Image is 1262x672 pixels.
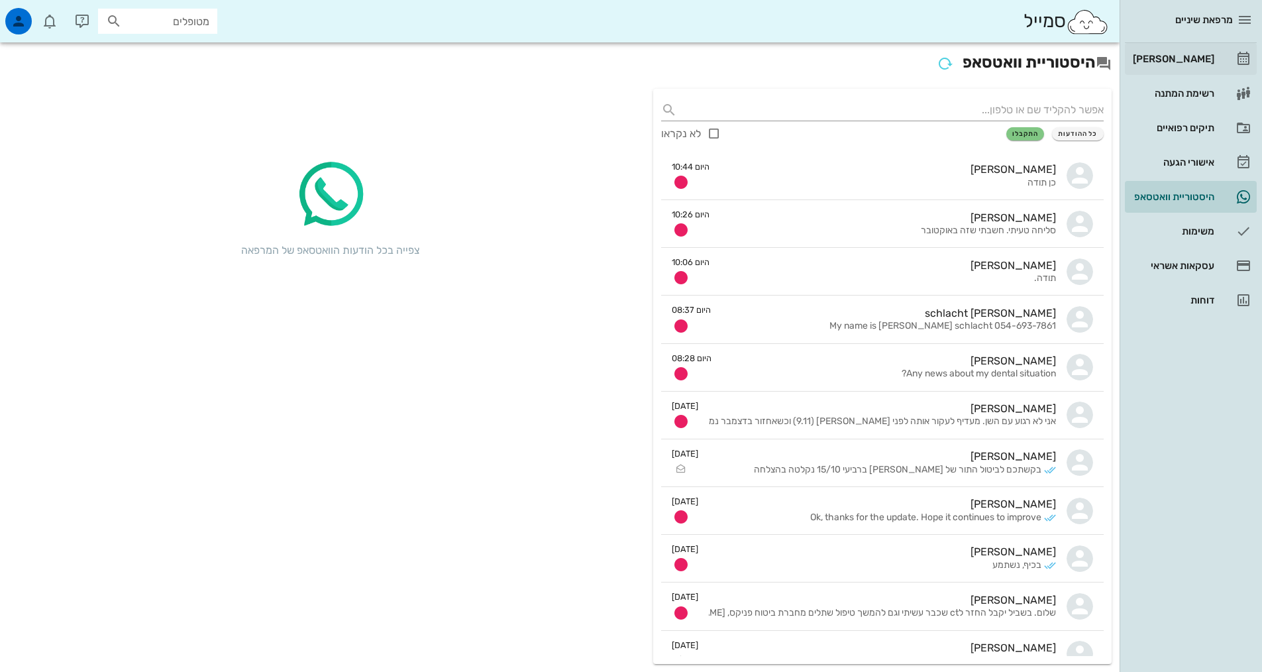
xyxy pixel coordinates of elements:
div: צפייה בכל הודעות הוואטסאפ של המרפאה [231,243,430,258]
div: [PERSON_NAME] [709,450,1056,463]
div: [PERSON_NAME] [1130,54,1214,64]
span: תג [39,11,47,19]
a: עסקאות אשראי [1125,250,1257,282]
a: רשימת המתנה [1125,78,1257,109]
div: משימות [1130,226,1214,237]
div: רשימת המתנה [1130,88,1214,99]
button: כל ההודעות [1052,127,1104,140]
button: התקבלו [1006,127,1044,140]
div: [PERSON_NAME] [709,545,1056,558]
a: אישורי הגעה [1125,146,1257,178]
div: [PERSON_NAME] [720,259,1056,272]
span: כל ההודעות [1058,130,1098,138]
div: My name is [PERSON_NAME] schlacht 054-693-7861 [721,321,1056,332]
small: [DATE] [672,400,698,412]
div: עסקאות אשראי [1130,260,1214,271]
div: [PERSON_NAME] [709,594,1056,606]
a: תיקים רפואיים [1125,112,1257,144]
img: SmileCloud logo [1066,9,1109,35]
span: מרפאת שיניים [1175,14,1233,26]
input: אפשר להקליד שם או טלפון... [682,99,1104,121]
a: היסטוריית וואטסאפ [1125,181,1257,213]
small: היום 10:26 [672,208,710,221]
div: סליחה טעיתי. חשבתי שזה באוקטובר [720,225,1056,237]
small: [DATE] [672,639,698,651]
small: [DATE] [672,495,698,508]
small: היום 08:37 [672,304,711,316]
div: אישורי הגעה [1130,157,1214,168]
div: היסטוריית וואטסאפ [1130,192,1214,202]
small: [DATE] [672,590,698,603]
div: תודה. [720,273,1056,284]
small: [DATE] [672,543,698,555]
a: [PERSON_NAME] [1125,43,1257,75]
div: [PERSON_NAME] [720,163,1056,176]
div: בכיף, נשתמע [709,560,1041,571]
div: כן תודה [720,178,1056,189]
div: Any news about my dental situation? [722,368,1056,380]
div: שלום. בשביל יקבל החזר לct שכבר עשיתי וגם להמשך טיפול שתלים מחברת ביטוח פניקס, [PERSON_NAME] לשלוח... [709,608,1056,619]
a: דוחות [1125,284,1257,316]
div: לא נקראו [661,127,701,140]
div: [PERSON_NAME] schlacht [721,307,1056,319]
div: בקשתכם לביטול התור של [PERSON_NAME] ברביעי 15/10 נקלטה בהצלחה [709,465,1041,476]
span: התקבלו [1012,130,1038,138]
div: [PERSON_NAME] [722,355,1056,367]
div: אני לא רגוע עם השן. מעדיף לעקור אותה לפני [PERSON_NAME] (9.11) וכשאחזור בדצמבר נמשיך את כל ההליכי... [709,416,1056,427]
a: משימות [1125,215,1257,247]
div: [PERSON_NAME] [709,642,1056,654]
div: [PERSON_NAME] [709,498,1056,510]
div: [PERSON_NAME] [709,402,1056,415]
div: אמן [709,655,1041,667]
div: [PERSON_NAME] [720,211,1056,224]
small: היום 10:06 [672,256,710,268]
div: Ok, thanks for the update. Hope it continues to improve [709,512,1041,524]
div: דוחות [1130,295,1214,306]
img: whatsapp-icon.2ee8d5f3.png [291,155,370,235]
small: [DATE] [672,447,698,460]
div: תיקים רפואיים [1130,123,1214,133]
small: היום 10:44 [672,160,710,173]
div: סמייל [1024,7,1109,36]
h2: היסטוריית וואטסאפ [8,50,1112,76]
small: היום 08:28 [672,352,711,364]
